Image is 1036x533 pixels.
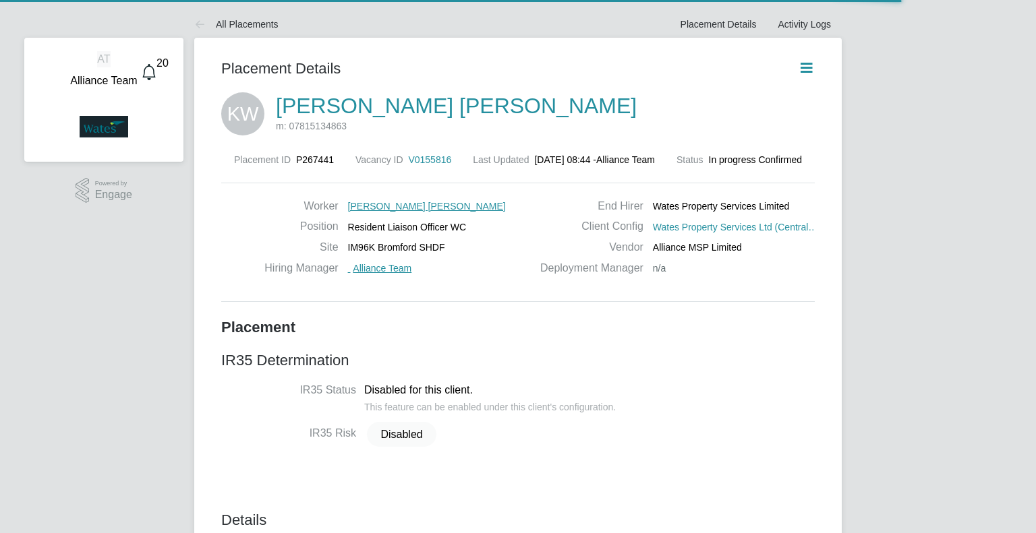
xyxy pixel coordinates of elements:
[530,241,643,255] label: Vendor
[40,73,167,89] span: Alliance Team
[408,154,451,165] span: V0155816
[221,351,815,371] h3: IR35 Determination
[530,199,643,214] label: End Hirer
[596,154,655,166] span: Alliance Team
[276,94,637,118] a: [PERSON_NAME] [PERSON_NAME]
[221,59,778,79] h3: Placement Details
[221,383,356,398] label: IR35 Status
[136,51,163,94] a: 20
[530,220,643,234] label: Client Config
[534,154,596,165] span: [DATE] 08:44 -
[95,189,132,201] span: Engage
[221,427,356,441] label: IR35 Risk
[234,154,291,165] label: Placement ID
[677,154,703,165] label: Status
[353,262,411,274] span: Alliance Team
[264,199,339,214] label: Worker
[80,116,128,137] img: wates-logo-retina.png
[778,19,831,30] a: Activity Logs
[758,154,802,165] span: Confirmed
[221,511,815,530] h3: Details
[348,241,445,253] span: IM96K Bromford SHDF
[355,154,403,165] label: Vacancy ID
[296,154,334,165] span: P267441
[709,154,756,165] span: In progress
[24,38,183,162] nav: Main navigation
[264,241,339,255] label: Site
[348,221,467,233] span: Resident Liaison Officer WC
[221,319,295,336] b: Placement
[97,53,110,65] span: AT
[653,221,818,233] span: Wates Property Services Ltd (Central…
[156,57,169,69] span: 20
[95,178,132,189] span: Powered by
[264,261,339,276] label: Hiring Manager
[76,178,132,203] a: Powered byEngage
[40,51,167,89] a: ATAlliance Team
[367,422,436,447] span: Disabled
[264,220,339,234] label: Position
[473,154,529,165] label: Last Updated
[40,116,167,137] a: Go to home page
[194,19,279,30] a: All Placements
[364,398,616,413] div: This feature can be enabled under this client's configuration.
[653,200,790,212] span: Wates Property Services Limited
[276,121,347,131] span: m: 07815134863
[653,241,742,253] span: Alliance MSP Limited
[364,384,473,396] span: Disabled for this client.
[530,261,643,276] label: Deployment Manager
[221,92,264,135] span: KW
[681,19,757,30] a: Placement Details
[653,262,666,274] span: n/a
[348,200,506,212] span: [PERSON_NAME] [PERSON_NAME]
